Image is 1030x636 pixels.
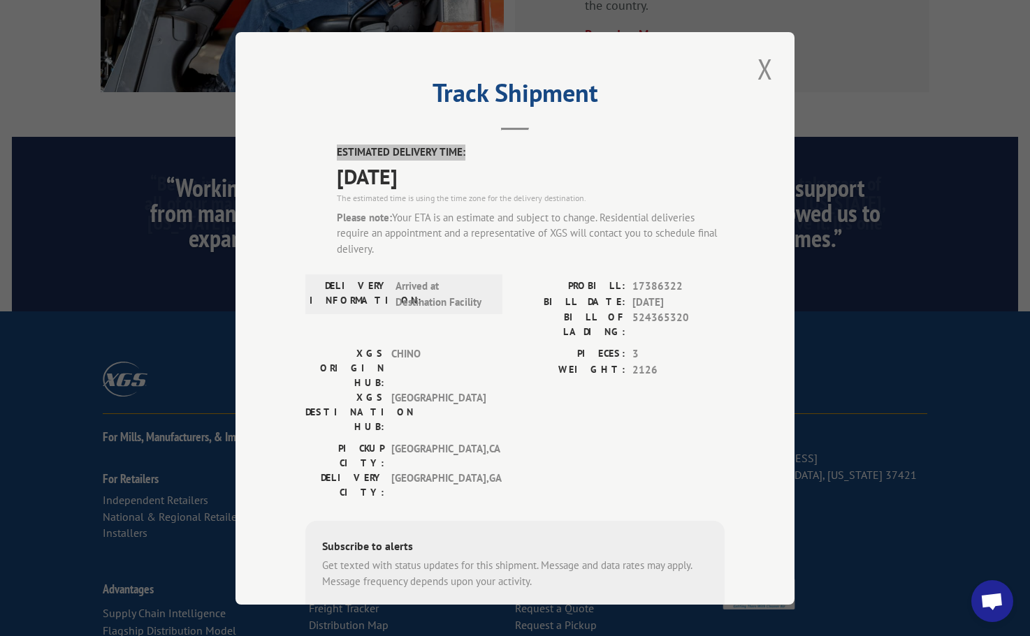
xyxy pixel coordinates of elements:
label: PICKUP CITY: [305,441,384,471]
div: The estimated time is using the time zone for the delivery destination. [337,191,725,204]
button: Close modal [753,50,777,88]
label: WEIGHT: [515,362,625,378]
span: 3 [632,346,725,362]
span: [DATE] [632,294,725,310]
strong: Please note: [337,210,392,223]
span: [GEOGRAPHIC_DATA] [391,390,486,434]
span: [GEOGRAPHIC_DATA] , CA [391,441,486,471]
label: PROBILL: [515,279,625,295]
span: [DATE] [337,160,725,191]
label: XGS DESTINATION HUB: [305,390,384,434]
span: Arrived at Destination Facility [396,279,490,310]
label: DELIVERY CITY: [305,471,384,500]
span: CHINO [391,346,486,390]
span: 524365320 [632,310,725,339]
label: BILL DATE: [515,294,625,310]
label: ESTIMATED DELIVERY TIME: [337,145,725,161]
a: Open chat [971,580,1013,622]
span: [GEOGRAPHIC_DATA] , GA [391,471,486,500]
div: Your ETA is an estimate and subject to change. Residential deliveries require an appointment and ... [337,209,725,257]
div: Get texted with status updates for this shipment. Message and data rates may apply. Message frequ... [322,558,708,589]
label: PIECES: [515,346,625,362]
div: Subscribe to alerts [322,538,708,558]
label: DELIVERY INFORMATION: [310,279,389,310]
label: BILL OF LADING: [515,310,625,339]
span: 17386322 [632,279,725,295]
span: 2126 [632,362,725,378]
h2: Track Shipment [305,83,725,110]
label: XGS ORIGIN HUB: [305,346,384,390]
